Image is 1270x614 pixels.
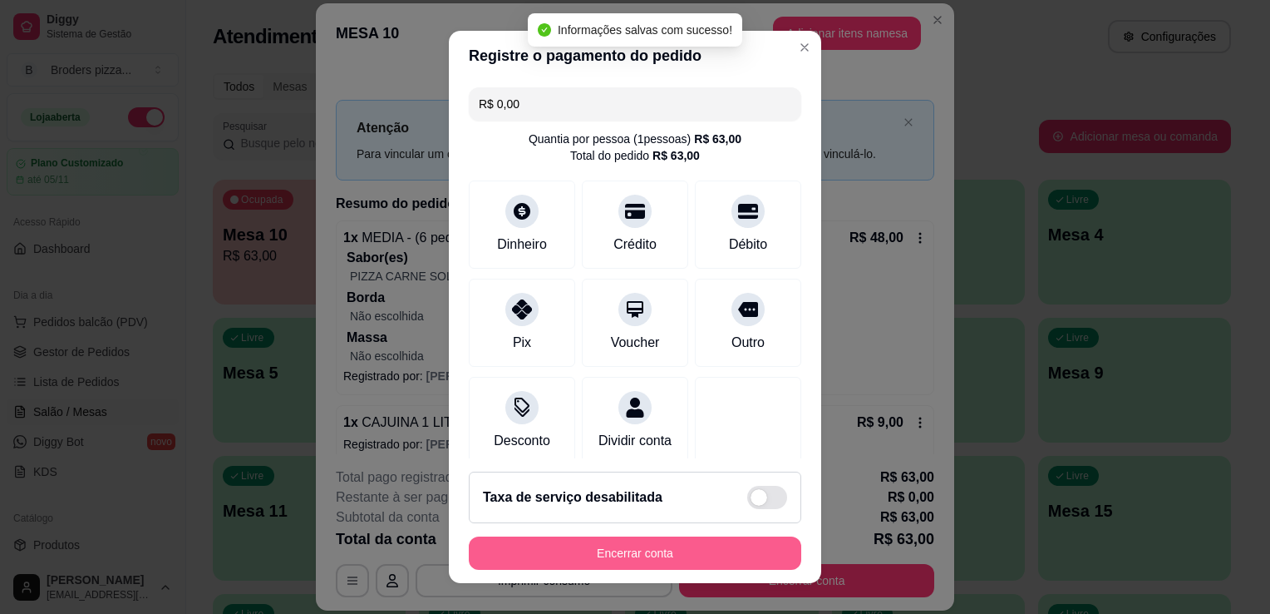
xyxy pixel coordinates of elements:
[791,34,818,61] button: Close
[538,23,551,37] span: check-circle
[613,235,657,255] div: Crédito
[497,235,547,255] div: Dinheiro
[694,131,741,147] div: R$ 63,00
[479,87,791,121] input: Ex.: hambúrguer de cordeiro
[449,31,821,81] header: Registre o pagamento do pedido
[513,333,531,353] div: Pix
[652,147,700,164] div: R$ 63,00
[494,431,550,451] div: Desconto
[729,235,767,255] div: Débito
[483,488,662,508] h2: Taxa de serviço desabilitada
[598,431,672,451] div: Dividir conta
[611,333,660,353] div: Voucher
[469,537,801,570] button: Encerrar conta
[570,147,700,164] div: Total do pedido
[529,131,741,147] div: Quantia por pessoa ( 1 pessoas)
[558,23,732,37] span: Informações salvas com sucesso!
[731,333,765,353] div: Outro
